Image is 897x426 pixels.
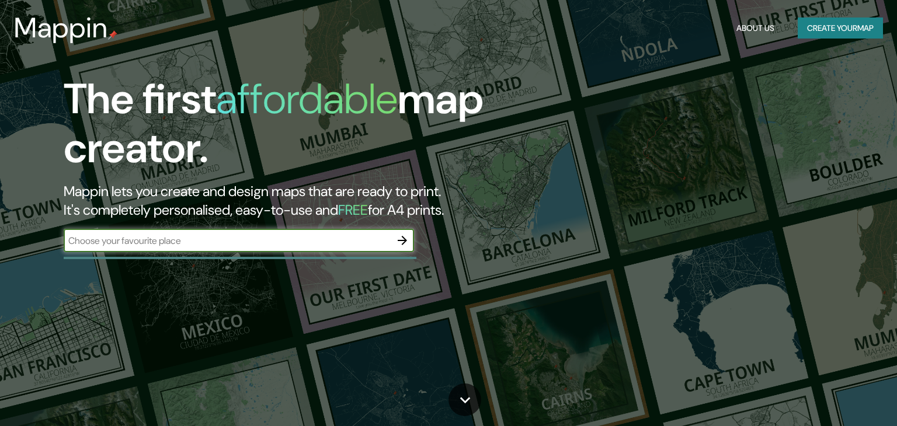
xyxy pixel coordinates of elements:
[64,75,512,182] h1: The first map creator.
[108,30,117,40] img: mappin-pin
[798,18,883,39] button: Create yourmap
[14,12,108,44] h3: Mappin
[338,201,368,219] h5: FREE
[64,182,512,219] h2: Mappin lets you create and design maps that are ready to print. It's completely personalised, eas...
[732,18,779,39] button: About Us
[64,234,391,247] input: Choose your favourite place
[216,72,398,126] h1: affordable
